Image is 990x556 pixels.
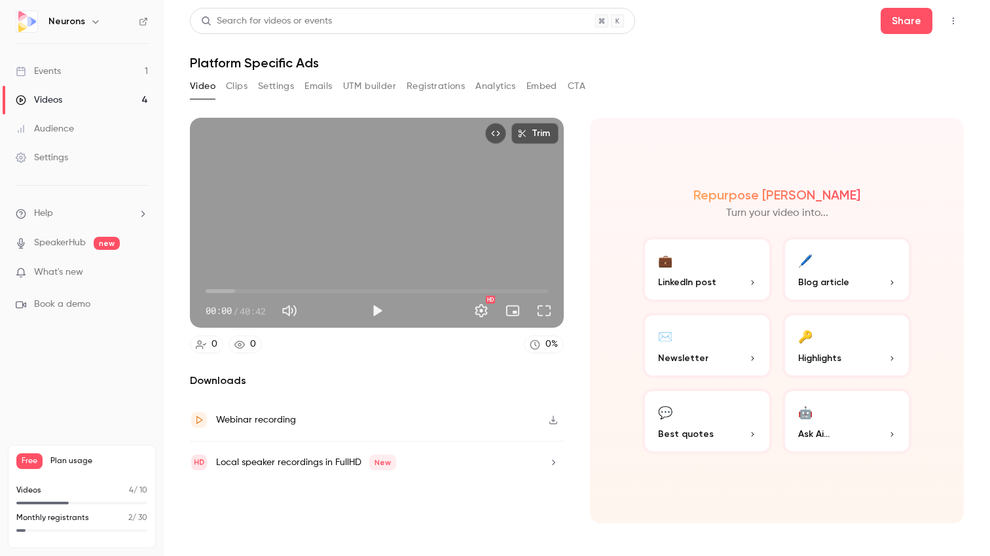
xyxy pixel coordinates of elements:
div: 0 [211,338,217,351]
h6: Neurons [48,15,85,28]
button: Turn on miniplayer [500,298,526,324]
button: 💬Best quotes [642,389,772,454]
button: Share [881,8,932,34]
button: Video [190,76,215,97]
div: 💼 [658,250,672,270]
button: Emails [304,76,332,97]
button: Registrations [407,76,465,97]
div: 🔑 [798,326,813,346]
div: 0 [250,338,256,351]
p: Turn your video into... [726,205,828,221]
h2: Repurpose [PERSON_NAME] [693,187,860,203]
h1: Platform Specific Ads [190,55,964,71]
span: 40:42 [240,304,266,318]
button: Clips [226,76,247,97]
a: 0 [229,336,262,353]
div: 💬 [658,402,672,422]
span: Free [16,453,43,469]
div: 00:00 [206,304,266,318]
button: Top Bar Actions [943,10,964,31]
p: / 30 [128,512,147,524]
span: Ask Ai... [798,427,830,441]
span: Plan usage [50,456,147,466]
div: 🤖 [798,402,813,422]
h2: Downloads [190,373,564,389]
span: Newsletter [658,351,708,365]
button: 💼LinkedIn post [642,237,772,302]
div: HD [486,296,495,304]
div: 🖊️ [798,250,813,270]
span: / [233,304,238,318]
button: 🖊️Blog article [782,237,912,302]
a: SpeakerHub [34,236,86,250]
li: help-dropdown-opener [16,207,148,220]
iframe: Noticeable Trigger [132,267,148,279]
span: new [94,237,120,250]
div: Local speaker recordings in FullHD [216,455,396,470]
button: 🤖Ask Ai... [782,389,912,454]
a: 0 [190,336,223,353]
button: UTM builder [343,76,396,97]
div: Webinar recording [216,412,296,428]
button: Embed [526,76,557,97]
div: Videos [16,94,62,107]
span: 4 [129,487,134,495]
button: Mute [276,298,302,324]
div: Search for videos or events [201,14,332,28]
span: Highlights [798,351,841,365]
span: 2 [128,514,132,522]
button: Analytics [475,76,516,97]
button: Settings [258,76,294,97]
div: Events [16,65,61,78]
button: Settings [468,298,494,324]
div: ✉️ [658,326,672,346]
span: What's new [34,266,83,279]
img: Neurons [16,11,37,32]
span: Help [34,207,53,220]
span: Book a demo [34,298,90,311]
div: Settings [16,151,68,164]
button: Embed video [485,123,506,144]
span: New [369,455,396,470]
span: Best quotes [658,427,714,441]
button: Play [364,298,390,324]
span: Blog article [798,275,849,289]
button: CTA [568,76,585,97]
a: 0% [524,336,564,353]
button: 🔑Highlights [782,313,912,378]
span: LinkedIn post [658,275,716,289]
button: Trim [511,123,559,144]
div: 0 % [545,338,558,351]
span: 00:00 [206,304,232,318]
p: / 10 [129,485,147,496]
button: ✉️Newsletter [642,313,772,378]
div: Audience [16,122,74,135]
p: Monthly registrants [16,512,89,524]
p: Videos [16,485,41,496]
button: Full screen [531,298,557,324]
